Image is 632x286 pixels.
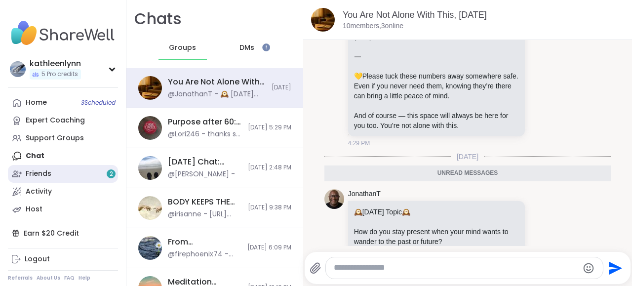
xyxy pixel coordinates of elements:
[25,254,50,264] div: Logout
[248,204,291,212] span: [DATE] 9:38 PM
[247,244,291,252] span: [DATE] 6:09 PM
[30,58,81,69] div: kathleenlynn
[354,72,362,80] span: 💛
[311,8,335,32] img: You Are Not Alone With This, Oct 10
[354,208,362,216] span: 🕰️
[26,169,51,179] div: Friends
[81,99,116,107] span: 3 Scheduled
[138,156,162,180] img: Thursday Chat: Depression/Life Challenges, Oct 09
[8,165,118,183] a: Friends2
[343,10,487,20] a: You Are Not Alone With This, [DATE]
[26,204,42,214] div: Host
[272,83,291,92] span: [DATE]
[168,197,242,207] div: BODY KEEPS THE SCORE: TECHNICS BEYOND TRAUMA, [DATE]
[334,263,578,273] textarea: Type your message
[138,116,162,140] img: Purpose after 60: Turning Vision into Action, Oct 09
[168,89,266,99] div: @JonathanT - 🕰️ [DATE] Topic 🕰️ How do you stay present when your mind wants to wander to the pas...
[168,249,241,259] div: @firephoenix74 - Thank you for the group [DATE]. Sorry I had to leave early as I was heading into...
[10,61,26,77] img: kathleenlynn
[64,275,75,282] a: FAQ
[134,8,182,30] h1: Chats
[324,189,344,209] img: https://sharewell-space-live.sfo3.digitaloceanspaces.com/user-generated/0e2c5150-e31e-4b6a-957d-4...
[168,117,242,127] div: Purpose after 60: Turning Vision into Action, [DATE]
[583,262,594,274] button: Emoji picker
[8,183,118,201] a: Activity
[8,250,118,268] a: Logout
[110,170,113,178] span: 2
[168,209,242,219] div: @irisanne - [URL][DOMAIN_NAME]
[26,133,84,143] div: Support Groups
[354,51,519,61] p: ⸻
[79,275,90,282] a: Help
[41,70,78,79] span: 5 Pro credits
[138,236,162,260] img: From Overwhelmed to Anchored: Emotional Regulation, Oct 07
[451,152,484,162] span: [DATE]
[239,43,254,53] span: DMs
[324,165,611,181] div: Unread messages
[8,201,118,218] a: Host
[8,94,118,112] a: Home3Scheduled
[402,208,410,216] span: 🕰️
[168,129,242,139] div: @Lori246 - thanks so much for hosting. i adore you all!
[138,76,162,100] img: You Are Not Alone With This, Oct 10
[138,196,162,220] img: BODY KEEPS THE SCORE: TECHNICS BEYOND TRAUMA, Oct 08
[603,257,626,279] button: Send
[169,43,196,53] span: Groups
[168,77,266,87] div: You Are Not Alone With This, [DATE]
[8,275,33,282] a: Referrals
[262,43,270,51] iframe: Spotlight
[26,98,47,108] div: Home
[8,224,118,242] div: Earn $20 Credit
[168,157,242,167] div: [DATE] Chat: Depression/Life Challenges, [DATE]
[354,111,519,130] p: And of course — this space will always be here for you too. You’re not alone with this.
[348,189,381,199] a: JonathanT
[26,116,85,125] div: Expert Coaching
[168,169,235,179] div: @[PERSON_NAME] -
[168,237,241,247] div: From Overwhelmed to Anchored: Emotional Regulation, [DATE]
[348,139,370,148] span: 4:29 PM
[248,123,291,132] span: [DATE] 5:29 PM
[354,227,519,246] p: How do you stay present when your mind wants to wander to the past or future?
[8,129,118,147] a: Support Groups
[248,163,291,172] span: [DATE] 2:48 PM
[343,21,403,31] p: 10 members, 3 online
[354,71,519,101] p: Please tuck these numbers away somewhere safe. Even if you never need them, knowing they’re there...
[8,112,118,129] a: Expert Coaching
[8,16,118,50] img: ShareWell Nav Logo
[26,187,52,197] div: Activity
[37,275,60,282] a: About Us
[354,207,519,217] p: [DATE] Topic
